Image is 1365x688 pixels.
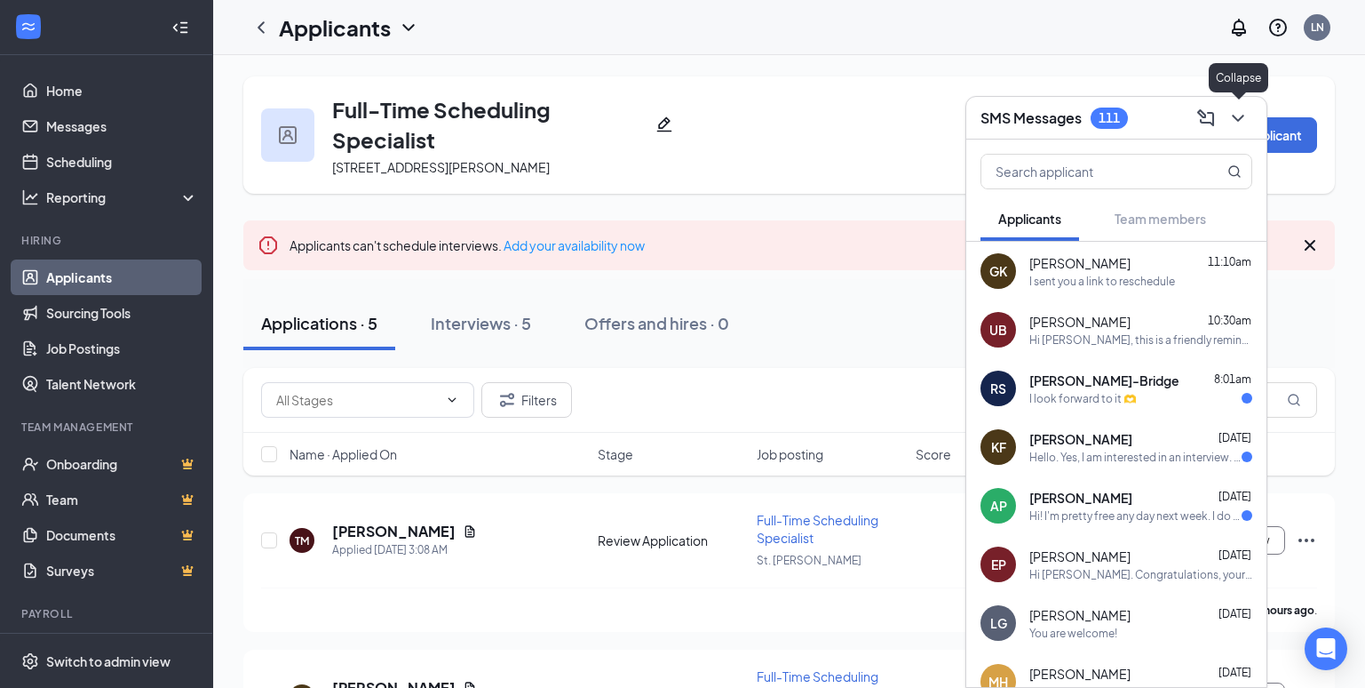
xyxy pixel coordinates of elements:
span: [PERSON_NAME] [1029,489,1132,507]
input: All Stages [276,390,438,410]
span: [PERSON_NAME] [1029,665,1131,683]
div: Switch to admin view [46,652,171,670]
span: Team members [1115,211,1206,227]
span: Stage [598,445,633,463]
div: I sent you a link to reschedule [1029,274,1175,289]
div: KF [991,438,1006,456]
b: 8 hours ago [1256,604,1314,617]
span: Job posting [757,445,823,463]
span: 10:30am [1208,314,1251,327]
div: Review Application [598,532,746,549]
div: Hi [PERSON_NAME]. Congratulations, your meeting with Home Helpers Home Care for Full-Time Schedul... [1029,567,1252,582]
button: ComposeMessage [1192,104,1220,132]
div: GK [989,262,1007,280]
div: RS [990,380,1006,397]
span: Score [916,445,951,463]
span: [PERSON_NAME] [1029,430,1132,448]
div: AP [990,497,1007,515]
div: Collapse [1209,63,1268,92]
a: Messages [46,108,198,144]
span: [DATE] [1218,490,1251,503]
div: Reporting [46,188,199,206]
a: SurveysCrown [46,553,198,588]
svg: MagnifyingGlass [1227,164,1242,179]
svg: Filter [496,389,518,411]
div: Hello. Yes, I am interested in an interview. I am available this week [DATE], [DATE] morning, or ... [1029,450,1242,465]
input: Search applicant [981,155,1192,188]
svg: Pencil [655,116,673,133]
svg: WorkstreamLogo [20,18,37,36]
span: [DATE] [1218,607,1251,620]
div: Hiring [21,233,194,248]
div: UB [989,321,1007,339]
div: TM [295,533,309,548]
span: [PERSON_NAME] [1029,313,1131,331]
div: 111 [1099,110,1120,125]
span: [PERSON_NAME] [1029,254,1131,272]
h3: Full-Time Scheduling Specialist [332,94,648,155]
a: DocumentsCrown [46,517,198,553]
svg: QuestionInfo [1267,17,1289,38]
div: Hi [PERSON_NAME], this is a friendly reminder. Your meeting with Home Helpers Home Care for Part ... [1029,332,1252,348]
div: Team Management [21,420,194,435]
div: Applications · 5 [261,312,377,334]
div: I look forward to it 🫶 [1029,391,1137,406]
a: TeamCrown [46,482,198,517]
span: Full-Time Scheduling Specialist [757,512,878,546]
span: [PERSON_NAME] [1029,606,1131,624]
span: St. [PERSON_NAME] [757,554,861,567]
h3: SMS Messages [980,108,1082,128]
a: Job Postings [46,331,198,366]
h1: Applicants [279,12,391,43]
div: Offers and hires · 0 [584,312,729,334]
div: Applied [DATE] 3:08 AM [332,541,477,559]
a: Scheduling [46,144,198,180]
svg: Collapse [171,19,189,36]
a: Home [46,73,198,108]
span: 11:10am [1208,255,1251,268]
a: Applicants [46,260,198,295]
span: Applicants [998,211,1061,227]
span: [STREET_ADDRESS][PERSON_NAME] [332,159,550,175]
span: [PERSON_NAME]-Bridge [1029,372,1179,389]
svg: Document [463,524,477,539]
div: Payroll [21,606,194,621]
span: 8:01am [1214,372,1251,386]
div: Hi! I'm pretty free any day next week. I do work a 9-5 right now so if we could plan to do someth... [1029,508,1242,524]
svg: ChevronDown [445,393,459,407]
span: Name · Applied On [290,445,397,463]
span: [DATE] [1218,431,1251,444]
button: Filter Filters [481,382,572,418]
span: Applicants can't schedule interviews. [290,237,645,253]
span: [PERSON_NAME] [1029,548,1131,565]
svg: Settings [21,652,39,670]
a: Sourcing Tools [46,295,198,331]
svg: Cross [1299,235,1321,256]
button: ChevronDown [1224,104,1252,132]
span: [DATE] [1218,548,1251,562]
svg: MagnifyingGlass [1287,393,1301,407]
svg: Notifications [1228,17,1250,38]
svg: ChevronDown [1227,108,1249,129]
div: LG [990,614,1007,632]
img: user icon [279,126,297,144]
svg: Ellipses [1296,530,1317,551]
svg: ComposeMessage [1195,108,1217,129]
div: You are welcome! [1029,626,1117,641]
svg: ChevronDown [398,17,419,38]
div: LN [1311,20,1324,35]
div: Open Intercom Messenger [1305,628,1347,670]
span: [DATE] [1218,666,1251,679]
svg: Error [258,235,279,256]
a: Add your availability now [504,237,645,253]
h5: [PERSON_NAME] [332,522,456,541]
div: EP [991,556,1006,573]
svg: Analysis [21,188,39,206]
div: Interviews · 5 [431,312,531,334]
a: Talent Network [46,366,198,402]
a: OnboardingCrown [46,446,198,482]
svg: ChevronLeft [250,17,272,38]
